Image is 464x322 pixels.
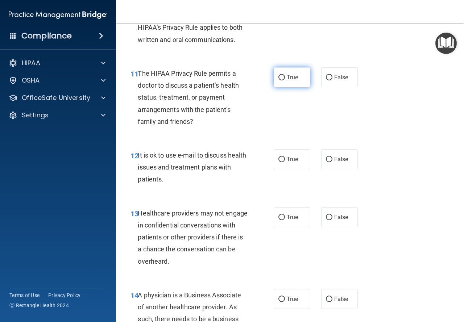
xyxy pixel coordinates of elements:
a: OSHA [9,76,105,85]
span: False [334,74,348,81]
span: Ⓒ Rectangle Health 2024 [9,302,69,309]
input: True [278,75,285,80]
input: False [326,297,332,302]
input: True [278,157,285,162]
span: True [287,214,298,221]
input: True [278,215,285,220]
input: False [326,75,332,80]
a: OfficeSafe University [9,93,105,102]
span: The HIPAA Privacy Rule permits a doctor to discuss a patient’s health status, treatment, or payme... [138,70,239,125]
span: 12 [130,151,138,160]
p: OSHA [22,76,40,85]
span: False [334,156,348,163]
input: False [326,215,332,220]
span: False [334,296,348,302]
span: True [287,296,298,302]
a: HIPAA [9,59,105,67]
button: Open Resource Center [435,33,457,54]
iframe: Drift Widget Chat Controller [339,271,455,300]
p: HIPAA [22,59,40,67]
span: 11 [130,70,138,78]
span: True [287,74,298,81]
span: True [287,156,298,163]
span: 13 [130,209,138,218]
p: Settings [22,111,49,120]
span: False [334,214,348,221]
span: Healthcare providers may not engage in confidential conversations with patients or other provider... [138,209,248,265]
input: False [326,157,332,162]
p: OfficeSafe University [22,93,90,102]
a: Terms of Use [9,292,40,299]
h4: Compliance [21,31,72,41]
a: Privacy Policy [48,292,81,299]
a: Settings [9,111,105,120]
span: It is ok to use e-mail to discuss health issues and treatment plans with patients. [138,151,246,183]
input: True [278,297,285,302]
span: 14 [130,291,138,300]
img: PMB logo [9,8,107,22]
